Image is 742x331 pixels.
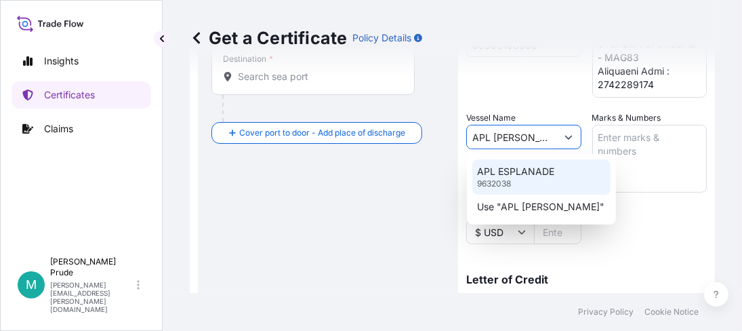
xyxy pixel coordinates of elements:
[478,165,555,178] p: APL ESPLANADE
[466,111,516,125] label: Vessel Name
[592,111,661,125] label: Marks & Numbers
[644,307,699,317] p: Cookie Notice
[44,88,95,102] p: Certificates
[472,159,611,219] div: Suggestions
[534,220,581,244] input: Enter amount
[26,278,37,292] span: M
[50,281,134,313] p: [PERSON_NAME][EMAIL_ADDRESS][PERSON_NAME][DOMAIN_NAME]
[44,122,73,136] p: Claims
[467,125,556,149] input: Type to search vessel name or IMO
[238,70,398,83] input: Destination
[478,178,512,189] p: 9632038
[50,256,134,278] p: [PERSON_NAME] Prude
[466,274,707,285] p: Letter of Credit
[556,125,581,149] button: Show suggestions
[578,307,634,317] p: Privacy Policy
[44,54,79,68] p: Insights
[352,31,411,45] p: Policy Details
[190,27,347,49] p: Get a Certificate
[239,126,405,140] span: Cover port to door - Add place of discharge
[478,200,605,214] p: Use "APL [PERSON_NAME]"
